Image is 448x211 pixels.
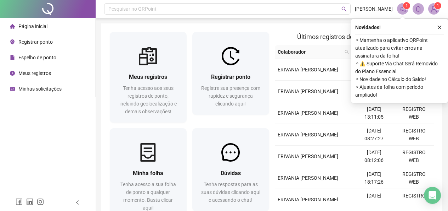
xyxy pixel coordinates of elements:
span: left [75,200,80,205]
td: [DATE] 18:17:26 [354,167,394,189]
span: ERIVANIA [PERSON_NAME] [278,175,338,181]
span: schedule [10,86,15,91]
td: [DATE] 08:12:06 [354,146,394,167]
span: ERIVANIA [PERSON_NAME] [278,88,338,94]
td: REGISTRO WEB [394,189,434,211]
span: Colaborador [278,48,342,56]
span: Tenha acesso a sua folha de ponto a qualquer momento. Basta clicar aqui! [120,182,176,211]
a: Meus registrosTenha acesso aos seus registros de ponto, incluindo geolocalização e demais observa... [110,32,187,123]
td: [DATE] 13:11:05 [354,102,394,124]
span: search [341,6,347,12]
span: home [10,24,15,29]
span: facebook [16,198,23,205]
span: ERIVANIA [PERSON_NAME] [278,197,338,202]
span: Tenha respostas para as suas dúvidas clicando aqui e acessando o chat! [201,182,260,203]
span: search [345,50,349,54]
span: Meus registros [18,70,51,76]
td: [DATE] 08:27:27 [354,124,394,146]
td: REGISTRO WEB [394,102,434,124]
span: ⚬ Mantenha o aplicativo QRPoint atualizado para evitar erros na assinatura da folha! [355,36,444,60]
span: ERIVANIA [PERSON_NAME] [278,153,338,159]
span: [PERSON_NAME] [355,5,393,13]
td: REGISTRO WEB [394,124,434,146]
span: Página inicial [18,23,47,29]
span: close [437,25,442,30]
span: ⚬ ⚠️ Suporte Via Chat Será Removido do Plano Essencial [355,60,444,75]
sup: 1 [403,2,410,9]
span: Minhas solicitações [18,86,62,92]
span: ⚬ Ajustes da folha com período ampliado! [355,83,444,99]
span: Tenha acesso aos seus registros de ponto, incluindo geolocalização e demais observações! [119,85,177,114]
span: Registre sua presença com rapidez e segurança clicando aqui! [201,85,260,107]
span: 1 [437,3,439,8]
span: ERIVANIA [PERSON_NAME] [278,110,338,116]
span: Meus registros [129,74,167,80]
span: ERIVANIA [PERSON_NAME] [278,132,338,137]
sup: Atualize o seu contato no menu Meus Dados [434,2,441,9]
span: ERIVANIA [PERSON_NAME] [278,67,338,72]
span: Registrar ponto [211,74,250,80]
span: Registrar ponto [18,39,53,45]
span: linkedin [26,198,33,205]
span: Dúvidas [221,170,241,177]
span: Espelho de ponto [18,55,56,60]
span: notification [399,6,406,12]
span: Minha folha [133,170,163,177]
td: [DATE] 13:10:04 [354,189,394,211]
span: Novidades ! [355,23,381,31]
span: Últimos registros de ponto sincronizados [297,33,412,40]
span: 1 [406,3,408,8]
span: instagram [37,198,44,205]
span: clock-circle [10,71,15,76]
td: REGISTRO WEB [394,167,434,189]
span: bell [415,6,421,12]
span: environment [10,39,15,44]
div: Open Intercom Messenger [424,187,441,204]
span: ⚬ Novidade no Cálculo do Saldo! [355,75,444,83]
img: 71792 [429,4,439,14]
a: DúvidasTenha respostas para as suas dúvidas clicando aqui e acessando o chat! [192,128,269,211]
span: file [10,55,15,60]
a: Registrar pontoRegistre sua presença com rapidez e segurança clicando aqui! [192,32,269,115]
td: REGISTRO WEB [394,146,434,167]
span: search [343,47,350,57]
